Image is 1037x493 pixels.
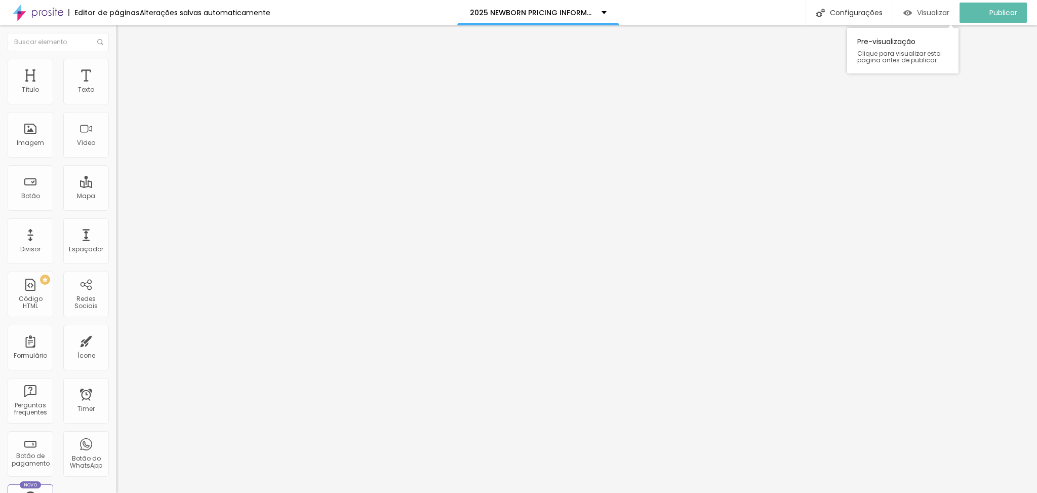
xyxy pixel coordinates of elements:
div: Timer [77,405,95,412]
button: Visualizar [893,3,960,23]
div: Pre-visualização [847,28,959,73]
div: Título [22,86,39,93]
p: 2025 NEWBORN PRICING INFORMATION [470,9,594,16]
div: Botão de pagamento [10,452,50,467]
span: Visualizar [917,9,949,17]
div: Imagem [17,139,44,146]
div: Mapa [77,193,95,200]
div: Formulário [14,352,47,359]
img: Icone [97,39,103,45]
input: Buscar elemento [8,33,109,51]
span: Publicar [989,9,1017,17]
div: Texto [78,86,94,93]
div: Perguntas frequentes [10,402,50,416]
div: Botão do WhatsApp [66,455,106,470]
div: Editor de páginas [68,9,140,16]
div: Novo [20,481,42,488]
div: Ícone [77,352,95,359]
div: Redes Sociais [66,295,106,310]
div: Espaçador [69,246,103,253]
div: Alterações salvas automaticamente [140,9,270,16]
div: Divisor [20,246,41,253]
button: Publicar [960,3,1027,23]
img: view-1.svg [903,9,912,17]
div: Código HTML [10,295,50,310]
div: Botão [21,193,40,200]
img: Icone [816,9,825,17]
iframe: Editor [116,25,1037,493]
span: Clique para visualizar esta página antes de publicar. [857,50,948,63]
div: Vídeo [77,139,95,146]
